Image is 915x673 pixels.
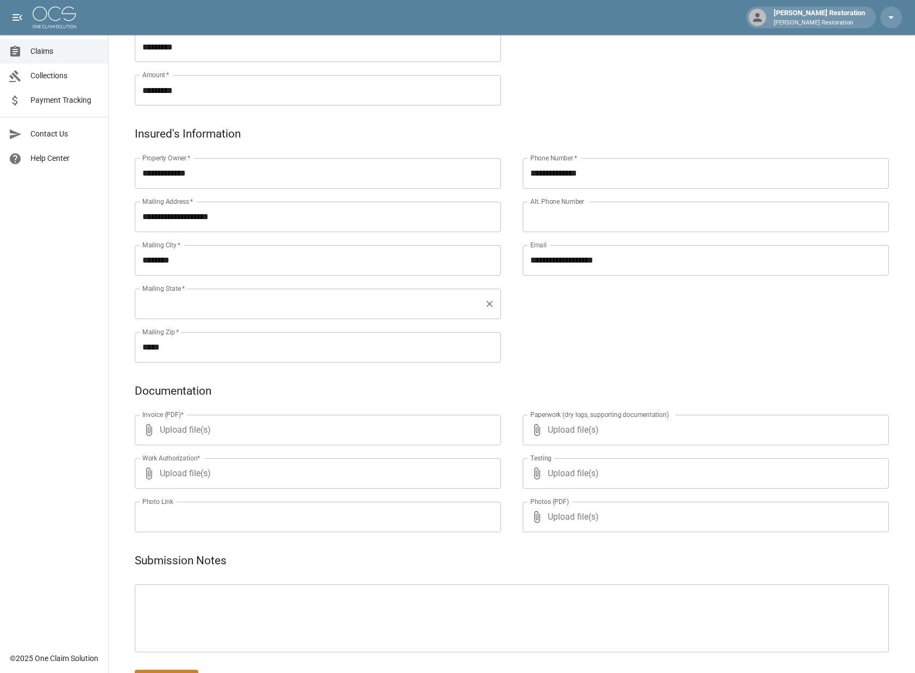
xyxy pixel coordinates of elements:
[142,410,184,419] label: Invoice (PDF)*
[548,415,860,445] span: Upload file(s)
[142,497,173,506] label: Photo Link
[548,502,860,532] span: Upload file(s)
[769,8,869,27] div: [PERSON_NAME] Restoration
[530,153,577,163] label: Phone Number
[142,327,179,336] label: Mailing Zip
[530,197,584,206] label: Alt. Phone Number
[160,458,472,489] span: Upload file(s)
[30,153,99,164] span: Help Center
[530,497,569,506] label: Photos (PDF)
[10,653,98,664] div: © 2025 One Claim Solution
[142,240,181,250] label: Mailing City
[530,240,547,250] label: Email
[160,415,472,445] span: Upload file(s)
[142,70,170,79] label: Amount
[142,197,193,206] label: Mailing Address
[142,284,185,293] label: Mailing State
[30,46,99,57] span: Claims
[774,18,865,28] p: [PERSON_NAME] Restoration
[530,453,551,463] label: Testing
[30,70,99,82] span: Collections
[142,153,191,163] label: Property Owner
[7,7,28,28] button: open drawer
[30,128,99,140] span: Contact Us
[530,410,669,419] label: Paperwork (dry logs, supporting documentation)
[142,453,200,463] label: Work Authorization*
[482,296,497,311] button: Clear
[548,458,860,489] span: Upload file(s)
[33,7,76,28] img: ocs-logo-white-transparent.png
[30,95,99,106] span: Payment Tracking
